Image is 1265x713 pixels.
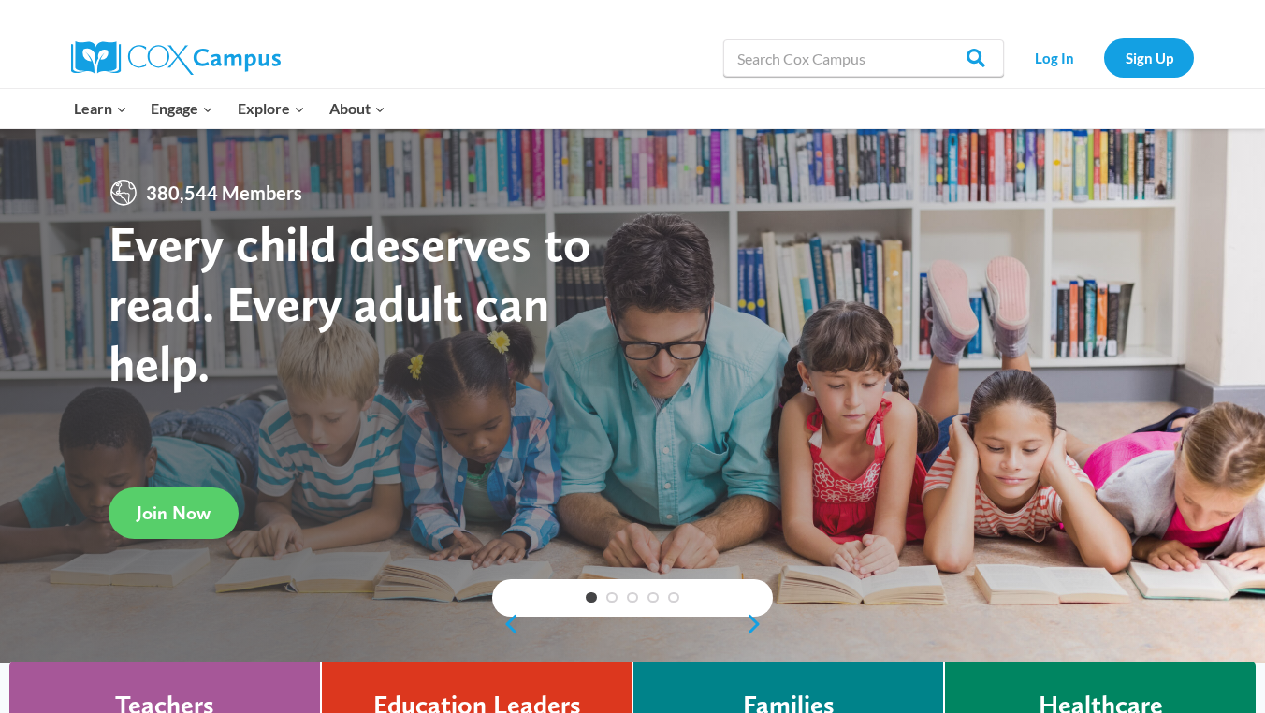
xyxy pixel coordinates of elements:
a: next [745,613,773,635]
span: Explore [238,96,305,121]
div: content slider buttons [492,605,773,643]
span: Join Now [137,502,211,524]
input: Search Cox Campus [723,39,1004,77]
span: 380,544 Members [138,178,310,208]
a: previous [492,613,520,635]
a: 2 [606,592,618,604]
span: About [329,96,385,121]
nav: Secondary Navigation [1013,38,1194,77]
a: 4 [647,592,659,604]
a: Log In [1013,38,1095,77]
a: 5 [668,592,679,604]
span: Learn [74,96,127,121]
a: Sign Up [1104,38,1194,77]
span: Engage [151,96,213,121]
nav: Primary Navigation [62,89,397,128]
img: Cox Campus [71,41,281,75]
a: Join Now [109,487,239,539]
a: 3 [627,592,638,604]
a: 1 [586,592,597,604]
strong: Every child deserves to read. Every adult can help. [109,213,591,392]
